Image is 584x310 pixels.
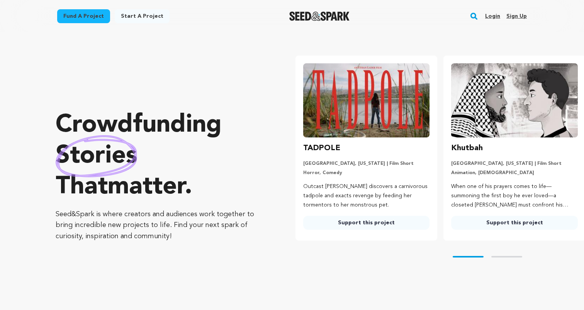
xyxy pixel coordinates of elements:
img: Seed&Spark Logo Dark Mode [289,12,350,21]
p: Crowdfunding that . [56,110,265,203]
a: Start a project [115,9,170,23]
p: Animation, [DEMOGRAPHIC_DATA] [451,170,578,176]
p: [GEOGRAPHIC_DATA], [US_STATE] | Film Short [451,161,578,167]
span: matter [108,175,185,200]
a: Support this project [303,216,430,230]
p: When one of his prayers comes to life—summoning the first boy he ever loved—a closeted [PERSON_NA... [451,182,578,210]
img: Khutbah image [451,63,578,137]
h3: TADPOLE [303,142,340,154]
p: Outcast [PERSON_NAME] discovers a carnivorous tadpole and exacts revenge by feeding her tormentor... [303,182,430,210]
p: Horror, Comedy [303,170,430,176]
a: Login [485,10,500,22]
p: [GEOGRAPHIC_DATA], [US_STATE] | Film Short [303,161,430,167]
img: TADPOLE image [303,63,430,137]
a: Support this project [451,216,578,230]
img: hand sketched image [56,135,137,177]
p: Seed&Spark is where creators and audiences work together to bring incredible new projects to life... [56,209,265,242]
a: Fund a project [57,9,110,23]
h3: Khutbah [451,142,483,154]
a: Seed&Spark Homepage [289,12,350,21]
a: Sign up [506,10,527,22]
